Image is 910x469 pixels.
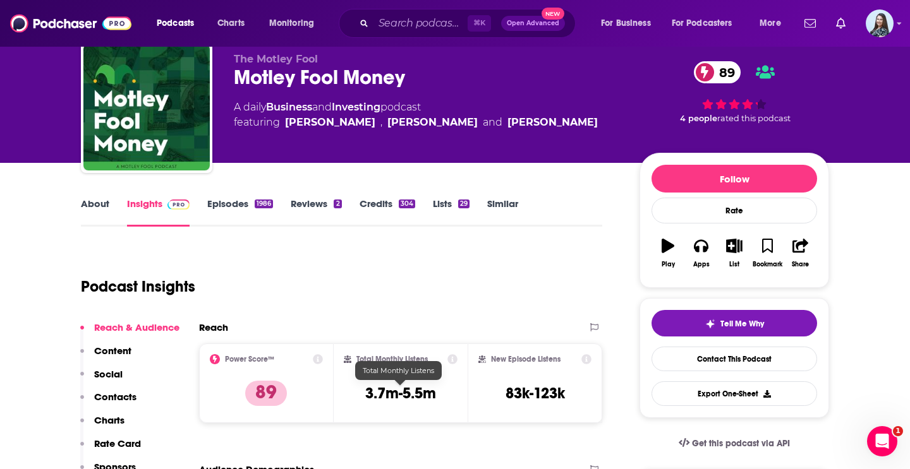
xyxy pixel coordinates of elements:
a: InsightsPodchaser Pro [127,198,190,227]
span: More [760,15,781,32]
h3: 83k-123k [506,384,565,403]
img: Podchaser Pro [167,199,190,210]
span: Tell Me Why [720,319,764,329]
div: 304 [399,199,415,208]
input: Search podcasts, credits, & more... [373,13,468,33]
div: Bookmark [753,261,782,268]
button: Contacts [80,391,136,414]
button: tell me why sparkleTell Me Why [652,310,817,336]
p: Reach & Audience [94,321,179,333]
button: open menu [148,13,210,33]
button: open menu [592,13,667,33]
button: Content [80,345,131,368]
h3: 3.7m-5.5m [365,384,436,403]
p: Social [94,368,123,380]
a: Episodes1986 [207,198,273,227]
button: Social [80,368,123,391]
div: Apps [693,261,710,268]
h2: New Episode Listens [491,355,561,364]
button: Export One-Sheet [652,381,817,406]
button: open menu [260,13,331,33]
a: About [81,198,109,227]
span: and [312,101,332,113]
span: Monitoring [269,15,314,32]
p: Rate Card [94,437,141,449]
span: New [542,8,564,20]
div: Play [662,261,675,268]
span: ⌘ K [468,15,491,32]
span: 89 [707,61,741,83]
span: Open Advanced [507,20,559,27]
p: Content [94,345,131,357]
button: Follow [652,165,817,193]
button: open menu [751,13,797,33]
div: 2 [334,199,341,208]
a: Show notifications dropdown [799,13,821,34]
span: Charts [217,15,245,32]
h2: Reach [199,321,228,333]
button: Show profile menu [866,9,894,37]
div: [PERSON_NAME] [285,115,375,130]
button: Charts [80,414,124,437]
h2: Total Monthly Listens [356,355,428,364]
a: Business [266,101,312,113]
div: A daily podcast [234,100,598,130]
button: Reach & Audience [80,321,179,345]
a: Credits304 [360,198,415,227]
span: Logged in as brookefortierpr [866,9,894,37]
div: Share [792,261,809,268]
div: 29 [458,199,470,208]
img: Motley Fool Money [83,44,210,170]
span: Podcasts [157,15,194,32]
h1: Podcast Insights [81,277,195,296]
button: Rate Card [80,437,141,461]
div: Rate [652,198,817,223]
iframe: Intercom live chat [867,426,897,456]
span: Total Monthly Listens [363,366,434,375]
button: Open AdvancedNew [501,16,565,31]
div: 1986 [255,199,273,208]
a: Reviews2 [291,198,341,227]
a: Similar [487,198,518,227]
a: Get this podcast via API [669,428,800,459]
p: Contacts [94,391,136,403]
span: and [483,115,502,130]
span: For Podcasters [672,15,732,32]
a: Ricky Mulvey [387,115,478,130]
span: rated this podcast [717,114,791,123]
span: Get this podcast via API [692,438,790,449]
img: Podchaser - Follow, Share and Rate Podcasts [10,11,131,35]
button: Play [652,230,684,276]
button: Bookmark [751,230,784,276]
a: 89 [694,61,741,83]
a: Charts [209,13,252,33]
img: User Profile [866,9,894,37]
button: Apps [684,230,717,276]
span: 1 [893,426,903,436]
span: 4 people [680,114,717,123]
button: List [718,230,751,276]
span: For Business [601,15,651,32]
img: tell me why sparkle [705,319,715,329]
div: [PERSON_NAME] [507,115,598,130]
a: Investing [332,101,380,113]
span: The Motley Fool [234,53,318,65]
div: Search podcasts, credits, & more... [351,9,588,38]
button: Share [784,230,817,276]
a: Contact This Podcast [652,347,817,371]
a: Lists29 [433,198,470,227]
p: Charts [94,414,124,426]
span: , [380,115,382,130]
p: 89 [245,381,287,406]
div: List [729,261,739,268]
button: open menu [664,13,751,33]
h2: Power Score™ [225,355,274,364]
div: 89 4 peoplerated this podcast [640,53,829,131]
a: Show notifications dropdown [831,13,851,34]
span: featuring [234,115,598,130]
